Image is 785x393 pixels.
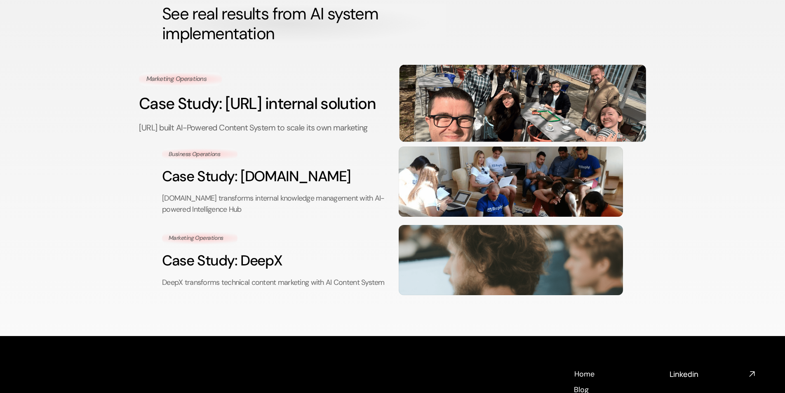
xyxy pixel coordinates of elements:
a: Marketing OperationsCase Study: DeepXDeepX transforms technical content marketing with AI Content... [162,225,623,295]
p: Marketing Operations [169,234,231,242]
strong: See real results from AI system implementation [162,3,382,44]
h3: Case Study: DeepX [162,251,386,271]
p: Business Operations [169,150,231,158]
h3: Case Study: [DOMAIN_NAME] [162,166,386,187]
p: [URL] built AI-Powered Content System to scale its own marketing [139,122,386,134]
a: Marketing OperationsCase Study: [URL] internal solution[URL] built AI-Powered Content System to s... [139,64,646,142]
a: Business OperationsCase Study: [DOMAIN_NAME][DOMAIN_NAME] transforms internal knowledge managemen... [162,147,623,217]
p: [DOMAIN_NAME] transforms internal knowledge management with AI-powered Intelligence Hub [162,193,386,215]
p: Marketing Operations [146,75,214,84]
a: Home [574,369,595,378]
h4: Linkedin [670,369,745,379]
a: Linkedin [670,369,755,379]
nav: Social media links [670,369,755,379]
p: DeepX transforms technical content marketing with AI Content System [162,277,386,288]
p: Home [574,369,595,379]
h3: Case Study: [URL] internal solution [139,92,386,115]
